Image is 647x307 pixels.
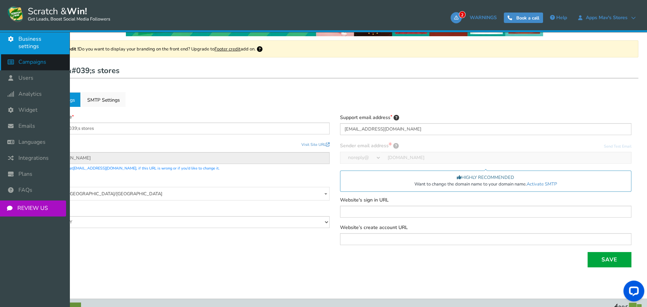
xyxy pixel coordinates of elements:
[582,15,631,21] span: Apps Mav's stores
[301,142,330,147] a: Visit Site URL
[73,166,136,171] a: [EMAIL_ADDRESS][DOMAIN_NAME]
[340,197,389,204] label: Website's sign in URL
[470,14,497,21] span: WARNINGS
[31,64,638,78] h1: Apps Mav&#039;s stores
[18,58,46,66] span: Campaigns
[18,123,35,130] span: Emails
[7,5,24,23] img: Scratch and Win
[414,181,557,188] span: Want to change the domain name to your domain name.
[516,15,539,21] span: Book a call
[18,139,46,146] span: Languages
[38,187,330,200] span: (UTC+05:30) Asia/Kolkata
[28,17,110,22] small: Get Leads, Boost Social Media Followers
[18,107,38,114] span: Widget
[24,5,110,23] span: Scratch &
[459,11,466,18] span: 2
[7,5,110,23] a: Scratch &Win! Get Leads, Boost Social Media Followers
[588,252,631,267] button: Save
[618,278,647,307] iframe: LiveChat chat widget
[527,181,557,187] a: Activate SMTP
[547,12,571,23] a: Help
[18,90,42,98] span: Analytics
[18,36,63,50] span: Business settings
[38,123,330,134] input: Jane's shoes
[17,205,48,212] span: REVIEW US
[215,46,241,52] a: Footer credit
[340,114,399,121] label: Support email address
[451,12,500,23] a: 2WARNINGS
[38,166,330,172] p: Please email us at , if this URL is wrong or if you'd like to change it.
[67,5,87,17] strong: Win!
[38,152,330,164] input: http://www.example.com
[504,13,543,23] a: Book a call
[18,74,33,82] span: Users
[18,171,32,178] span: Plans
[18,187,32,194] span: FAQs
[31,40,638,57] div: Do you want to display your branding on the front end? Upgrade to add on.
[556,14,567,21] span: Help
[457,174,514,181] span: HIGHLY RECOMMENDED
[38,187,329,201] span: (UTC+05:30) Asia/Kolkata
[340,123,632,135] input: support@yourdomain.com
[340,225,408,231] label: Website’s create account URL
[82,92,126,107] a: SMTP Settings
[18,155,49,162] span: Integrations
